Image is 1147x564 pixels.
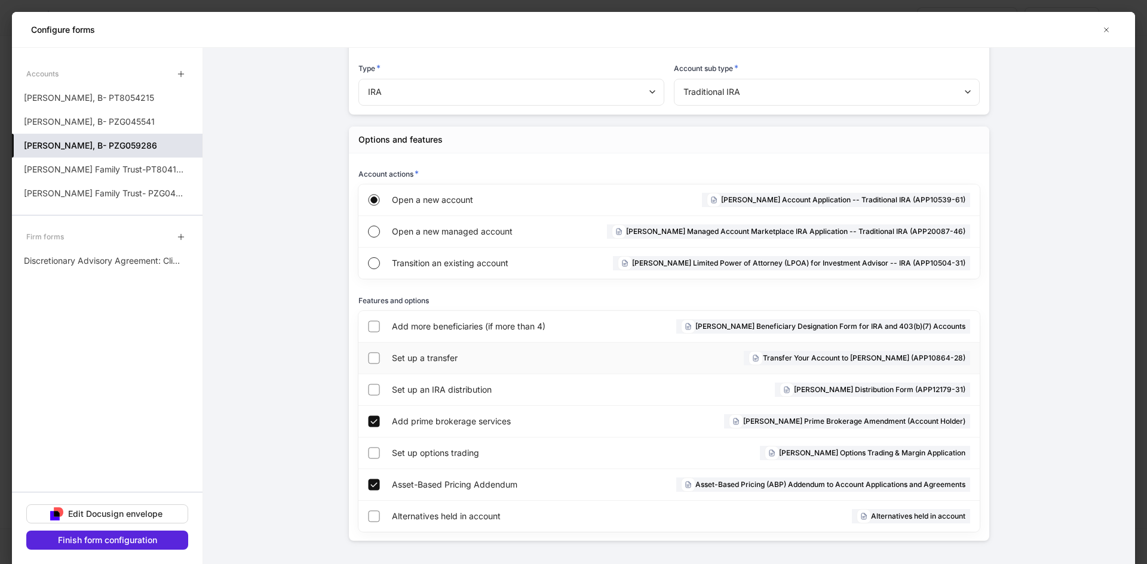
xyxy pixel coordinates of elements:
div: [PERSON_NAME] Account Application -- Traditional IRA (APP10539-61) [702,193,970,207]
span: Add prime brokerage services [392,415,608,427]
h6: [PERSON_NAME] Prime Brokerage Amendment (Account Holder) [743,415,965,427]
p: [PERSON_NAME], B- PZG045541 [24,116,155,128]
span: Asset-Based Pricing Addendum [392,479,587,491]
span: Set up options trading [392,447,610,459]
p: [PERSON_NAME] Family Trust-PT8041535 [24,164,183,175]
a: [PERSON_NAME] Family Trust- PZG045533 [12,181,203,205]
a: [PERSON_NAME], B- PZG059286 [12,134,203,158]
div: Edit Docusign envelope [68,508,162,520]
span: Add more beneficiaries (if more than 4) [392,320,602,332]
a: [PERSON_NAME] Family Trust-PT8041535 [12,158,203,181]
a: [PERSON_NAME], B- PZG045541 [12,110,203,134]
p: [PERSON_NAME] Family Trust- PZG045533 [24,187,183,199]
h6: Type [358,62,381,74]
h5: Configure forms [31,24,95,36]
p: Discretionary Advisory Agreement: Client Wrap Fee [24,255,183,267]
h6: [PERSON_NAME] Options Trading & Margin Application [779,447,965,458]
div: [PERSON_NAME] Limited Power of Attorney (LPOA) for Investment Advisor -- IRA (APP10504-31) [613,256,970,270]
h6: Asset-Based Pricing (ABP) Addendum to Account Applications and Agreements [695,479,965,490]
div: Options and features [358,134,443,146]
div: [PERSON_NAME] Managed Account Marketplace IRA Application -- Traditional IRA (APP20087-46) [607,224,970,239]
span: Open a new managed account [392,226,550,238]
h6: Features and options [358,295,429,306]
div: Traditional IRA [674,79,979,105]
h6: Account actions [358,168,419,180]
span: Set up an IRA distribution [392,384,624,396]
div: Finish form configuration [58,534,157,546]
h6: Account sub type [674,62,738,74]
span: Transition an existing account [392,257,551,269]
h6: Alternatives held in account [871,510,965,522]
button: Edit Docusign envelope [26,504,188,523]
a: [PERSON_NAME], B- PT8054215 [12,86,203,110]
span: Alternatives held in account [392,510,667,522]
h6: [PERSON_NAME] Distribution Form (APP12179-31) [794,384,965,395]
div: IRA [358,79,664,105]
div: Firm forms [26,226,64,247]
a: Discretionary Advisory Agreement: Client Wrap Fee [12,249,203,273]
h6: Transfer Your Account to [PERSON_NAME] (APP10864-28) [763,352,965,363]
button: Finish form configuration [26,531,188,550]
div: Accounts [26,63,59,84]
h6: [PERSON_NAME] Beneficiary Designation Form for IRA and 403(b)(7) Accounts [695,320,965,332]
p: [PERSON_NAME], B- PT8054215 [24,92,154,104]
h5: [PERSON_NAME], B- PZG059286 [24,140,157,152]
span: Open a new account [392,194,578,206]
span: Set up a transfer [392,352,591,364]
